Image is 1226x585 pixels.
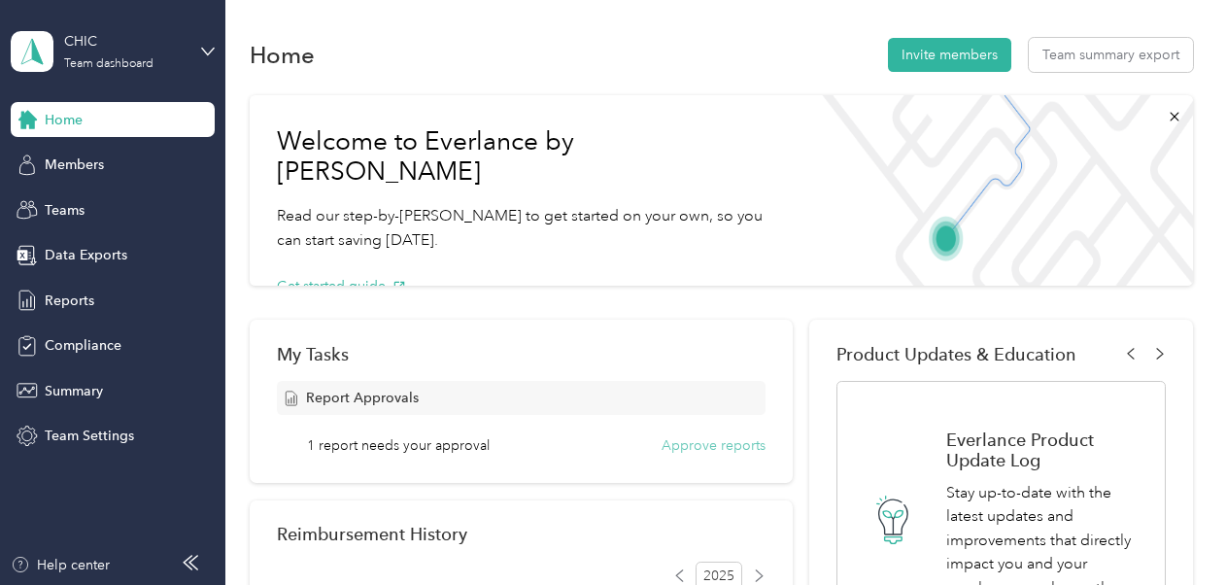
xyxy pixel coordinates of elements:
[888,38,1011,72] button: Invite members
[45,155,104,175] span: Members
[64,31,186,52] div: CHIC
[946,430,1143,470] h1: Everlance Product Update Log
[277,126,780,188] h1: Welcome to Everlance by [PERSON_NAME]
[662,435,766,456] button: Approve reports
[277,524,467,544] h2: Reimbursement History
[807,95,1193,286] img: Welcome to everlance
[277,344,766,364] div: My Tasks
[836,344,1076,364] span: Product Updates & Education
[64,58,153,70] div: Team dashboard
[45,426,134,446] span: Team Settings
[307,435,490,456] span: 1 report needs your approval
[45,335,121,356] span: Compliance
[306,388,419,408] span: Report Approvals
[45,245,127,265] span: Data Exports
[250,45,315,65] h1: Home
[45,200,85,221] span: Teams
[277,276,406,296] button: Get started guide
[45,291,94,311] span: Reports
[45,110,83,130] span: Home
[277,204,780,252] p: Read our step-by-[PERSON_NAME] to get started on your own, so you can start saving [DATE].
[1029,38,1193,72] button: Team summary export
[11,555,110,575] button: Help center
[45,381,103,401] span: Summary
[1117,476,1226,585] iframe: Everlance-gr Chat Button Frame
